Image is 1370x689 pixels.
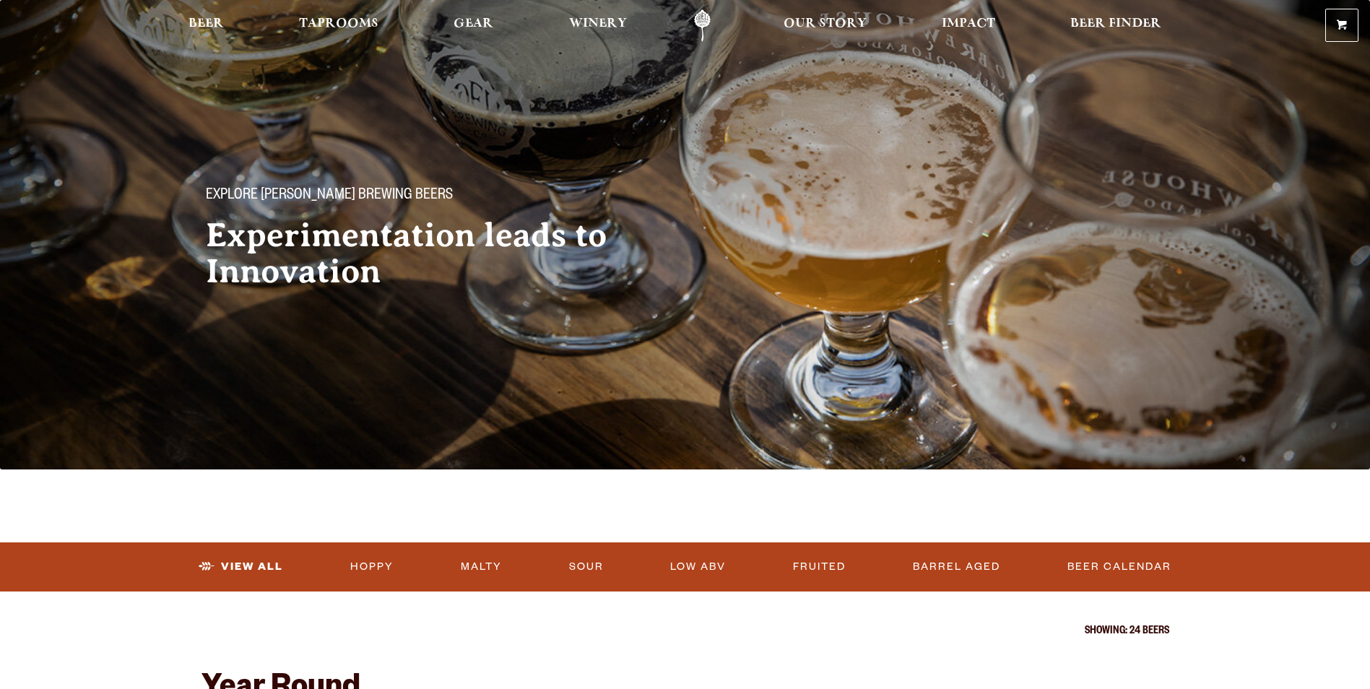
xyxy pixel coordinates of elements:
span: Impact [942,18,995,30]
span: Our Story [784,18,867,30]
span: Explore [PERSON_NAME] Brewing Beers [206,187,453,206]
a: Low ABV [664,550,732,584]
span: Taprooms [299,18,378,30]
p: Showing: 24 Beers [201,626,1169,638]
a: Beer Finder [1061,9,1171,42]
a: Odell Home [675,9,729,42]
span: Beer [188,18,224,30]
a: Impact [932,9,1005,42]
a: Barrel Aged [907,550,1006,584]
a: Winery [560,9,636,42]
a: Fruited [787,550,851,584]
a: Hoppy [344,550,399,584]
a: View All [193,550,289,584]
a: Sour [563,550,610,584]
span: Beer Finder [1070,18,1161,30]
a: Malty [455,550,508,584]
a: Taprooms [290,9,388,42]
span: Winery [569,18,627,30]
a: Our Story [774,9,876,42]
h2: Experimentation leads to Innovation [206,217,656,290]
a: Beer [179,9,233,42]
a: Beer Calendar [1062,550,1177,584]
a: Gear [444,9,503,42]
span: Gear [454,18,493,30]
